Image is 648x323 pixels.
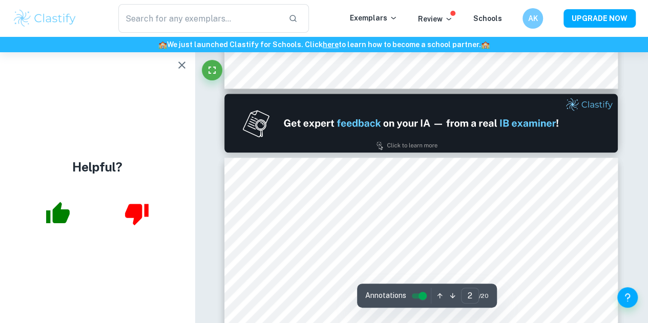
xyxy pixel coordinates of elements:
p: Review [418,13,453,25]
button: AK [522,8,543,29]
span: Annotations [365,290,406,301]
span: / 20 [479,291,489,300]
img: Ad [224,94,618,153]
a: here [323,40,339,49]
span: 🏫 [158,40,167,49]
h6: We just launched Clastify for Schools. Click to learn how to become a school partner. [2,39,646,50]
img: Clastify logo [12,8,77,29]
input: Search for any exemplars... [118,4,280,33]
p: Exemplars [350,12,398,24]
h6: AK [527,13,539,24]
button: Help and Feedback [617,287,638,308]
a: Schools [473,14,502,23]
button: UPGRADE NOW [563,9,636,28]
span: 🏫 [481,40,490,49]
h4: Helpful? [72,158,122,176]
button: Fullscreen [202,60,222,80]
